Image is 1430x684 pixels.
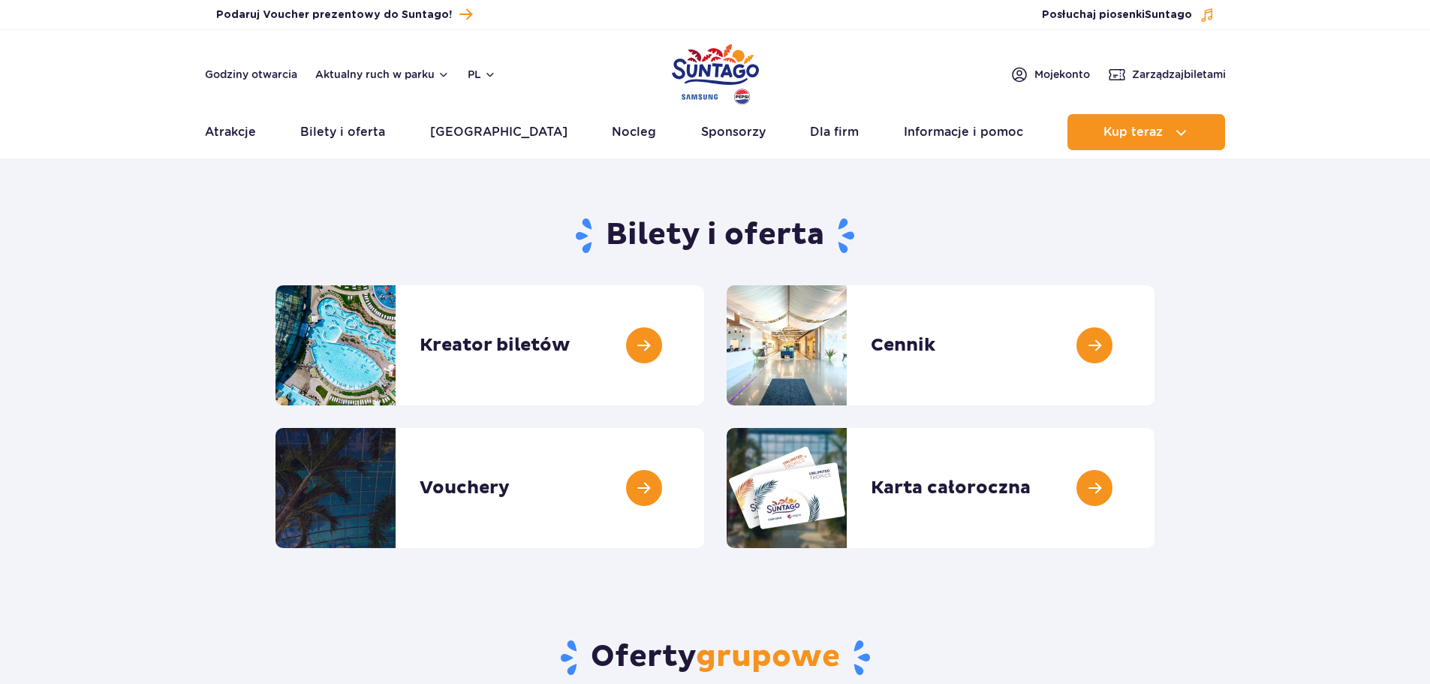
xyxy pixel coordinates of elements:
a: Podaruj Voucher prezentowy do Suntago! [216,5,472,25]
button: Posłuchaj piosenkiSuntago [1042,8,1215,23]
a: Bilety i oferta [300,114,385,150]
a: Sponsorzy [701,114,766,150]
a: Mojekonto [1010,65,1090,83]
a: Godziny otwarcia [205,67,297,82]
span: grupowe [696,638,840,676]
button: Kup teraz [1067,114,1225,150]
a: Informacje i pomoc [904,114,1023,150]
button: pl [468,67,496,82]
span: Podaruj Voucher prezentowy do Suntago! [216,8,452,23]
span: Zarządzaj biletami [1132,67,1226,82]
h2: Oferty [275,638,1155,677]
a: Zarządzajbiletami [1108,65,1226,83]
a: Dla firm [810,114,859,150]
h1: Bilety i oferta [275,216,1155,255]
span: Moje konto [1034,67,1090,82]
a: Park of Poland [672,38,759,107]
span: Suntago [1145,10,1192,20]
span: Kup teraz [1103,125,1163,139]
button: Aktualny ruch w parku [315,68,450,80]
a: Nocleg [612,114,656,150]
span: Posłuchaj piosenki [1042,8,1192,23]
a: [GEOGRAPHIC_DATA] [430,114,567,150]
a: Atrakcje [205,114,256,150]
